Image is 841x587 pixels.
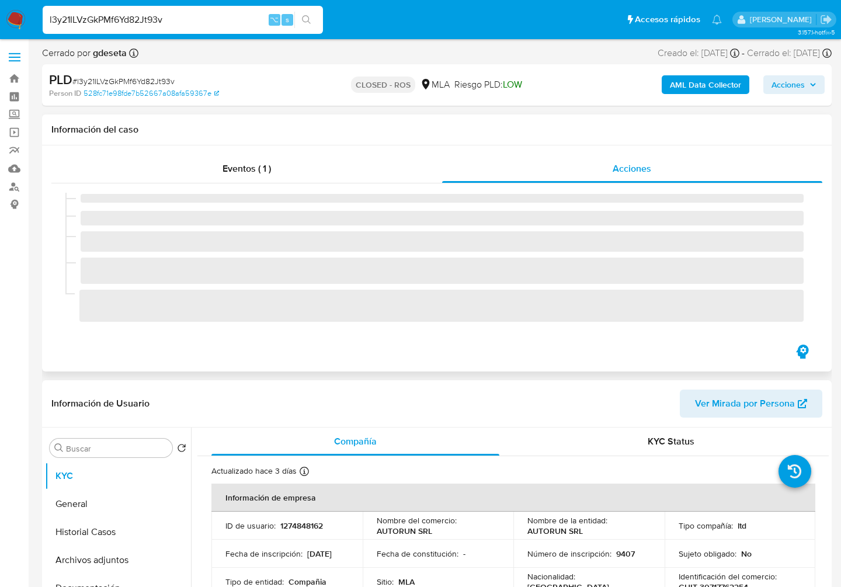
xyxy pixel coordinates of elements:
[286,14,289,25] span: s
[66,443,168,454] input: Buscar
[294,12,318,28] button: search-icon
[742,47,745,60] span: -
[695,390,795,418] span: Ver Mirada por Persona
[679,548,736,559] p: Sujeto obligado :
[84,88,219,99] a: 528fc71e98fde7b52667a08afa59367e
[613,162,651,175] span: Acciones
[334,435,377,448] span: Compañía
[225,520,276,531] p: ID de usuario :
[49,88,81,99] b: Person ID
[280,520,323,531] p: 1274848162
[463,548,465,559] p: -
[527,571,575,582] p: Nacionalidad :
[81,258,804,284] span: ‌
[45,490,191,518] button: General
[79,290,804,322] span: ‌
[658,47,739,60] div: Creado el: [DATE]
[527,515,607,526] p: Nombre de la entidad :
[712,15,722,25] a: Notificaciones
[49,70,72,89] b: PLD
[820,13,832,26] a: Salir
[662,75,749,94] button: AML Data Collector
[211,466,297,477] p: Actualizado hace 3 días
[420,78,450,91] div: MLA
[377,548,458,559] p: Fecha de constitución :
[527,526,583,536] p: AUTORUN SRL
[377,526,432,536] p: AUTORUN SRL
[45,462,191,490] button: KYC
[648,435,694,448] span: KYC Status
[763,75,825,94] button: Acciones
[51,124,822,136] h1: Información del caso
[225,576,284,587] p: Tipo de entidad :
[747,47,832,60] div: Cerrado el: [DATE]
[738,520,746,531] p: ltd
[42,47,127,60] span: Cerrado por
[679,571,777,582] p: Identificación del comercio :
[72,75,175,87] span: # l3y21ILVzGkPMf6Yd82Jt93v
[503,78,522,91] span: LOW
[680,390,822,418] button: Ver Mirada por Persona
[635,13,700,26] span: Accesos rápidos
[81,211,804,225] span: ‌
[45,546,191,574] button: Archivos adjuntos
[223,162,271,175] span: Eventos ( 1 )
[351,77,415,93] p: CLOSED - ROS
[750,14,816,25] p: jessica.fukman@mercadolibre.com
[43,12,323,27] input: Buscar usuario o caso...
[51,398,150,409] h1: Información de Usuario
[81,194,804,203] span: ‌
[377,515,457,526] p: Nombre del comercio :
[679,520,733,531] p: Tipo compañía :
[91,46,127,60] b: gdeseta
[177,443,186,456] button: Volver al orden por defecto
[616,548,635,559] p: 9407
[289,576,326,587] p: Compañia
[54,443,64,453] button: Buscar
[454,78,522,91] span: Riesgo PLD:
[307,548,332,559] p: [DATE]
[81,231,804,252] span: ‌
[772,75,805,94] span: Acciones
[398,576,415,587] p: MLA
[270,14,279,25] span: ⌥
[377,576,394,587] p: Sitio :
[211,484,815,512] th: Información de empresa
[527,548,611,559] p: Número de inscripción :
[45,518,191,546] button: Historial Casos
[225,548,303,559] p: Fecha de inscripción :
[670,75,741,94] b: AML Data Collector
[741,548,752,559] p: No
